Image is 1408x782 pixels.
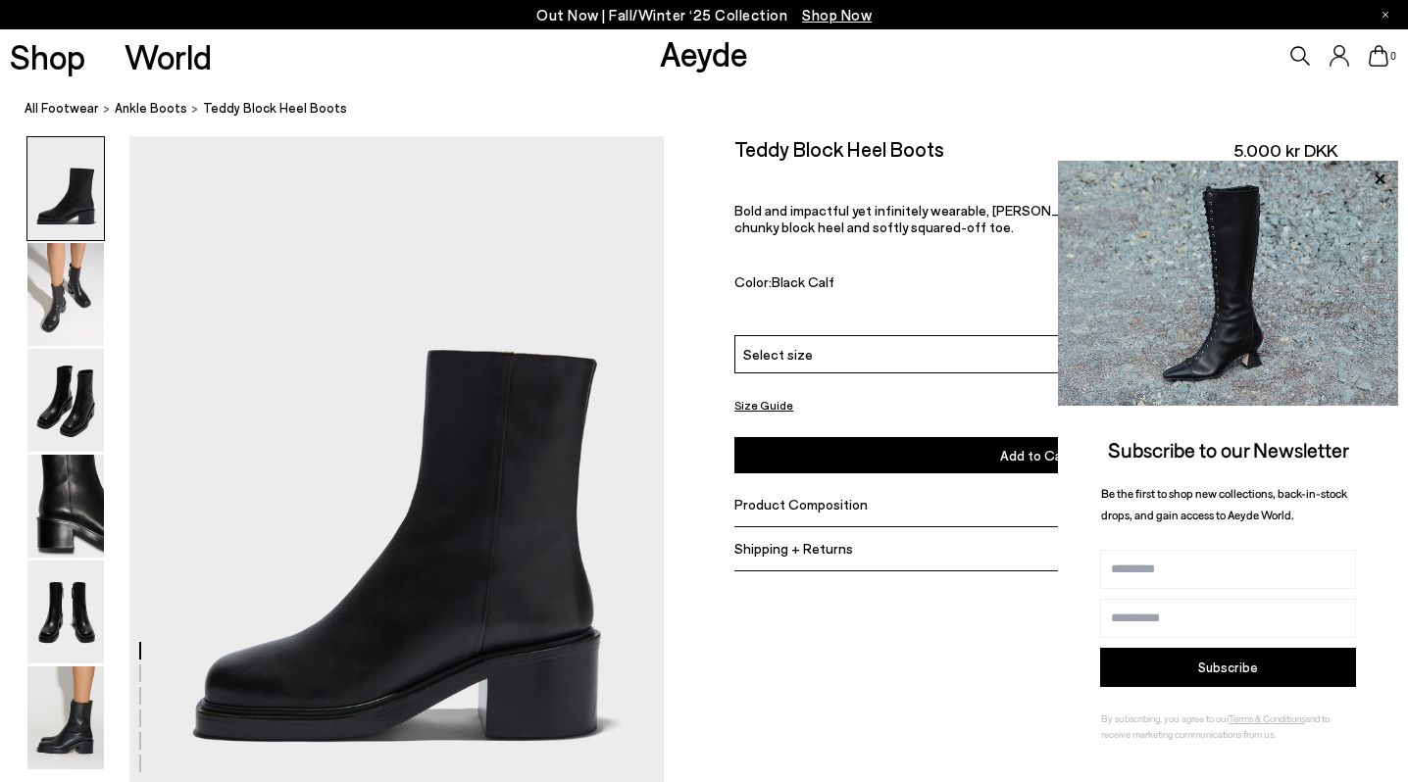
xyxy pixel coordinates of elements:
span: Be the first to shop new collections, back-in-stock drops, and gain access to Aeyde World. [1101,486,1347,522]
span: Product Composition [734,496,868,513]
a: World [125,39,212,73]
button: Subscribe [1100,648,1356,687]
img: Teddy Block Heel Boots - Image 5 [27,561,104,663]
button: Size Guide [734,393,793,417]
img: Teddy Block Heel Boots - Image 3 [27,349,104,452]
img: Teddy Block Heel Boots - Image 2 [27,243,104,346]
span: 0 [1388,51,1398,62]
nav: breadcrumb [25,82,1408,136]
p: Out Now | Fall/Winter ‘25 Collection [536,3,872,27]
a: Aeyde [660,32,748,73]
span: Shipping + Returns [734,540,853,557]
a: Terms & Conditions [1229,712,1305,724]
span: Bold and impactful yet infinitely wearable, [PERSON_NAME] combines rounded contours with a chunky... [734,202,1321,235]
img: 2a6287a1333c9a56320fd6e7b3c4a9a9.jpg [1058,161,1398,406]
span: Navigate to /collections/new-in [802,6,872,24]
span: Black Calf [772,273,834,290]
span: Add to Cart [1000,447,1073,464]
span: Subscribe to our Newsletter [1108,437,1349,462]
h2: Teddy Block Heel Boots [734,136,944,161]
a: 0 [1369,45,1388,67]
img: Teddy Block Heel Boots - Image 4 [27,455,104,558]
img: Teddy Block Heel Boots - Image 1 [27,137,104,240]
span: Select size [743,344,813,365]
span: By subscribing, you agree to our [1101,712,1229,724]
a: Shop [10,39,85,73]
div: Color: [734,273,1287,296]
span: Teddy Block Heel Boots [203,98,347,119]
button: Add to Cart [734,437,1337,473]
a: ankle boots [115,98,187,119]
span: ankle boots [115,100,187,116]
a: All Footwear [25,98,99,119]
span: 5.000 kr DKK [1233,138,1337,163]
img: Teddy Block Heel Boots - Image 6 [27,666,104,769]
